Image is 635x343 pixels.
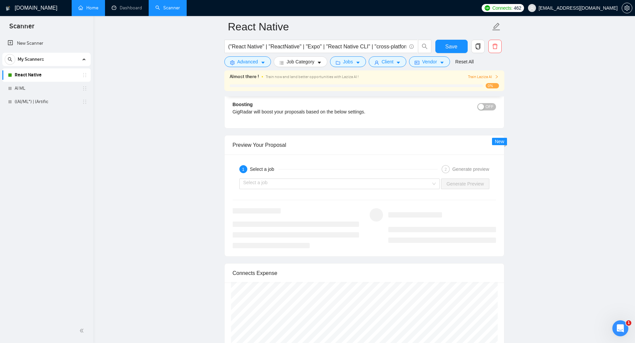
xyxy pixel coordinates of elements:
input: Scanner name... [228,18,491,35]
span: Train now and land better opportunities with Laziza AI ! [266,74,359,79]
iframe: Intercom live chat [612,320,628,336]
a: ((AI/ML*) | (Artific [15,95,78,108]
span: 462 [514,4,521,12]
span: New [495,139,504,144]
button: copy [471,40,485,53]
span: Connects: [492,4,512,12]
button: search [418,40,431,53]
button: userClientcaret-down [369,56,407,67]
a: setting [622,5,632,11]
button: Train Laziza AI [468,74,499,80]
button: Generate Preview [441,179,489,189]
div: Preview Your Proposal [233,135,496,154]
button: idcardVendorcaret-down [409,56,450,67]
span: right [495,75,499,79]
button: delete [488,40,502,53]
span: 1 [626,320,631,326]
button: setting [622,3,632,13]
img: logo [6,3,10,14]
span: 2 [445,167,447,172]
li: New Scanner [2,37,91,50]
button: folderJobscaret-down [330,56,366,67]
span: delete [489,43,501,49]
div: Connects Expense [233,264,496,283]
span: Client [382,58,394,65]
span: edit [492,22,501,31]
a: React Native [15,68,78,82]
span: Scanner [4,21,40,35]
span: Jobs [343,58,353,65]
a: dashboardDashboard [112,5,142,11]
span: search [5,57,15,62]
button: Save [435,40,468,53]
input: Search Freelance Jobs... [228,42,406,51]
b: Boosting [233,102,253,107]
button: settingAdvancedcaret-down [224,56,271,67]
span: double-left [79,327,86,334]
span: copy [472,43,484,49]
span: setting [230,60,235,65]
span: Job Category [287,58,314,65]
span: Almost there ! [230,73,259,80]
span: caret-down [261,60,265,65]
span: Save [445,42,457,51]
span: search [418,43,431,49]
div: Select a job [250,165,278,173]
a: AI ML [15,82,78,95]
button: search [5,54,15,65]
span: caret-down [317,60,322,65]
li: My Scanners [2,53,91,108]
a: homeHome [78,5,98,11]
span: holder [82,72,87,78]
span: Advanced [237,58,258,65]
span: info-circle [409,44,414,49]
span: caret-down [440,60,444,65]
span: bars [279,60,284,65]
img: upwork-logo.png [485,5,490,11]
span: 0% [486,83,499,88]
span: holder [82,99,87,104]
span: holder [82,86,87,91]
span: idcard [415,60,419,65]
span: 1 [242,167,244,172]
span: My Scanners [18,53,44,66]
button: barsJob Categorycaret-down [274,56,327,67]
span: user [530,6,534,10]
a: searchScanner [155,5,180,11]
span: caret-down [396,60,401,65]
a: Reset All [455,58,474,65]
span: folder [336,60,340,65]
span: Vendor [422,58,437,65]
span: user [374,60,379,65]
div: Generate preview [452,165,489,173]
span: OFF [486,103,494,110]
div: GigRadar will boost your proposals based on the below settings. [233,108,430,115]
a: New Scanner [8,37,85,50]
span: caret-down [356,60,360,65]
